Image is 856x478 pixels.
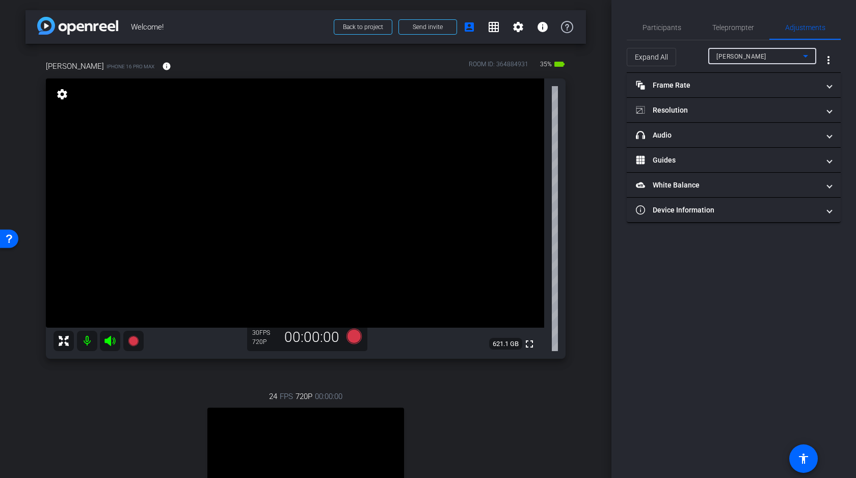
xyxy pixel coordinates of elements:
mat-icon: settings [55,88,69,100]
mat-expansion-panel-header: Audio [627,123,841,147]
mat-icon: settings [512,21,524,33]
span: FPS [280,391,293,402]
button: Back to project [334,19,392,35]
mat-icon: info [537,21,549,33]
mat-icon: accessibility [797,453,810,465]
span: 24 [269,391,277,402]
span: FPS [259,329,270,336]
button: Send invite [398,19,457,35]
span: Welcome! [131,17,328,37]
mat-panel-title: Resolution [636,105,819,116]
mat-icon: more_vert [822,54,835,66]
mat-icon: info [162,62,171,71]
mat-expansion-panel-header: Frame Rate [627,73,841,97]
img: app-logo [37,17,118,35]
mat-expansion-panel-header: Device Information [627,198,841,222]
span: Back to project [343,23,383,31]
mat-panel-title: Audio [636,130,819,141]
span: iPhone 16 Pro Max [106,63,154,70]
span: 35% [539,56,553,72]
button: More Options for Adjustments Panel [816,48,841,72]
mat-icon: battery_std [553,58,566,70]
mat-panel-title: Device Information [636,205,819,216]
span: Teleprompter [712,24,754,31]
span: Adjustments [785,24,825,31]
mat-icon: fullscreen [523,338,536,350]
span: 00:00:00 [315,391,342,402]
mat-panel-title: Frame Rate [636,80,819,91]
mat-icon: grid_on [488,21,500,33]
button: Expand All [627,48,676,66]
mat-icon: account_box [463,21,475,33]
div: 720P [252,338,278,346]
span: 720P [296,391,312,402]
span: [PERSON_NAME] [716,53,766,60]
div: 30 [252,329,278,337]
span: [PERSON_NAME] [46,61,104,72]
mat-panel-title: White Balance [636,180,819,191]
span: Participants [643,24,681,31]
mat-panel-title: Guides [636,155,819,166]
span: Send invite [413,23,443,31]
div: ROOM ID: 364884931 [469,60,528,74]
mat-expansion-panel-header: Guides [627,148,841,172]
div: 00:00:00 [278,329,346,346]
span: Expand All [635,47,668,67]
span: 621.1 GB [489,338,522,350]
mat-expansion-panel-header: White Balance [627,173,841,197]
mat-expansion-panel-header: Resolution [627,98,841,122]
